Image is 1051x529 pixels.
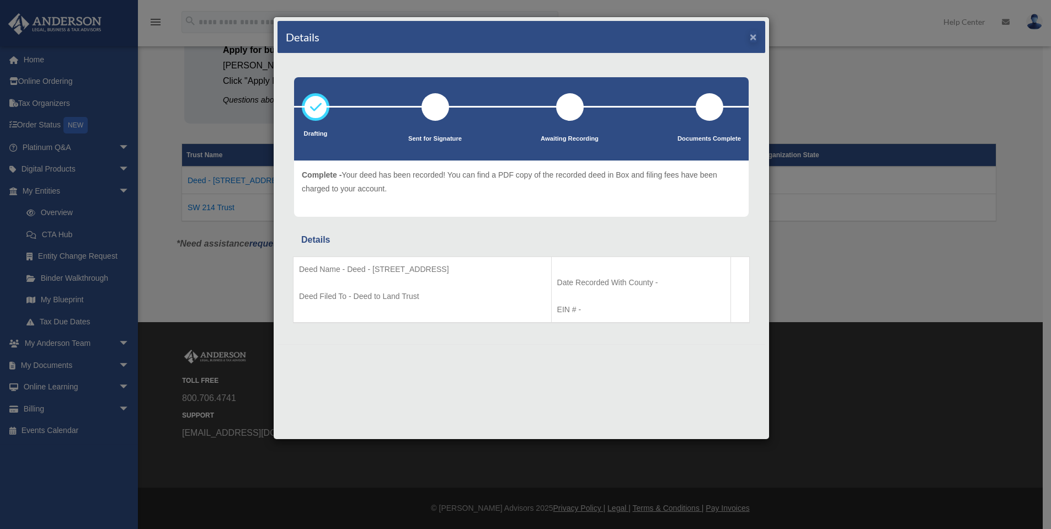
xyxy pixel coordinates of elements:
[677,133,741,145] p: Documents Complete
[302,170,342,179] span: Complete -
[299,263,546,276] p: Deed Name - Deed - [STREET_ADDRESS]
[286,29,319,45] h4: Details
[302,129,329,140] p: Drafting
[301,232,741,248] div: Details
[408,133,462,145] p: Sent for Signature
[541,133,599,145] p: Awaiting Recording
[557,303,725,317] p: EIN # -
[299,290,546,303] p: Deed Filed To - Deed to Land Trust
[557,276,725,290] p: Date Recorded With County -
[750,31,757,42] button: ×
[302,168,741,195] p: Your deed has been recorded! You can find a PDF copy of the recorded deed in Box and filing fees ...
